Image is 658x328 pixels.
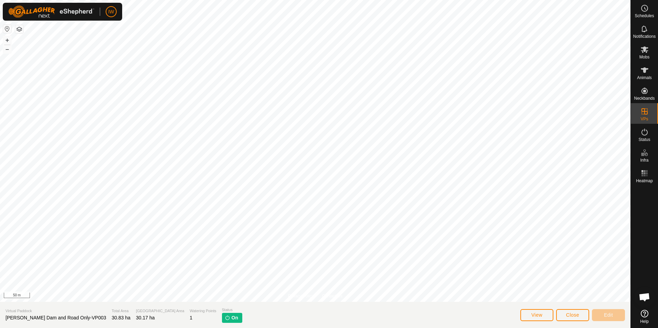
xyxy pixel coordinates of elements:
span: Virtual Paddock [6,308,106,314]
span: 30.83 ha [112,315,131,320]
button: Map Layers [15,25,23,33]
span: Schedules [635,14,654,18]
div: Open chat [634,287,655,307]
button: + [3,36,11,44]
button: View [520,309,553,321]
span: [PERSON_NAME] Dam and Road Only-VP003 [6,315,106,320]
button: – [3,45,11,53]
span: Edit [604,312,613,318]
span: Mobs [639,55,649,59]
span: Notifications [633,34,656,39]
span: Close [566,312,579,318]
img: Gallagher Logo [8,6,94,18]
span: VPs [640,117,648,121]
span: Animals [637,76,652,80]
span: 30.17 ha [136,315,155,320]
button: Close [556,309,589,321]
a: Help [631,307,658,326]
button: Reset Map [3,25,11,33]
span: Heatmap [636,179,653,183]
span: On [232,314,238,321]
a: Privacy Policy [288,293,314,299]
span: 1 [190,315,192,320]
span: Status [222,307,242,313]
span: View [531,312,542,318]
span: Total Area [112,308,131,314]
button: Edit [592,309,625,321]
img: turn-on [225,315,230,320]
a: Contact Us [322,293,342,299]
span: IW [108,8,114,15]
span: Status [638,138,650,142]
span: Help [640,319,649,324]
span: [GEOGRAPHIC_DATA] Area [136,308,184,314]
span: Neckbands [634,96,655,100]
span: Watering Points [190,308,216,314]
span: Infra [640,158,648,162]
